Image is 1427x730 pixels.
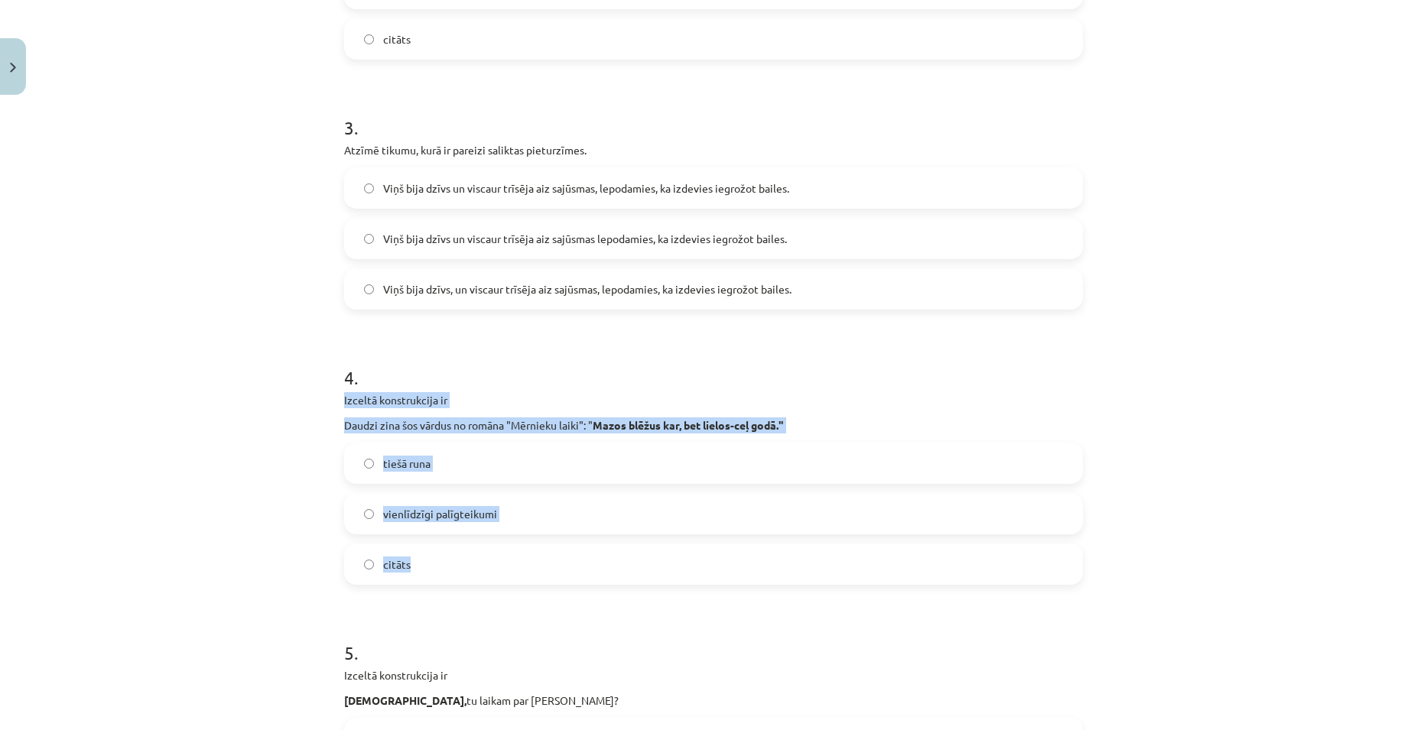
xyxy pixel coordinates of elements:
span: Viņš bija dzīvs, un viscaur trīsēja aiz sajūsmas, lepodamies, ka izdevies iegrožot bailes. [383,281,792,297]
span: tiešā runa [383,456,431,472]
input: Viņš bija dzīvs un viscaur trīsēja aiz sajūsmas lepodamies, ka izdevies iegrožot bailes. [364,234,374,244]
span: citāts [383,556,411,573]
h1: 4 . [344,340,1083,388]
b: [DEMOGRAPHIC_DATA], [344,693,466,707]
p: Atzīmē tikumu, kurā ir pareizi saliktas pieturzīmes. [344,142,1083,158]
h1: 5 . [344,615,1083,663]
b: Mazos blēžus kar, bet lielos-ceļ godā." [593,418,784,432]
p: tu laikam par [PERSON_NAME]? [344,693,1083,709]
p: Izceltā konstrukcija ir [344,392,1083,408]
span: Viņš bija dzīvs un viscaur trīsēja aiz sajūsmas, lepodamies, ka izdevies iegrožot bailes. [383,180,789,196]
input: citāts [364,34,374,44]
input: vienlīdzīgi palīgteikumi [364,509,374,519]
input: Viņš bija dzīvs un viscaur trīsēja aiz sajūsmas, lepodamies, ka izdevies iegrožot bailes. [364,183,374,193]
span: Viņš bija dzīvs un viscaur trīsēja aiz sajūsmas lepodamies, ka izdevies iegrožot bailes. [383,231,787,247]
span: citāts [383,31,411,47]
p: Daudzi zina šos vārdus no romāna "Mērnieku laiki": " [344,417,1083,433]
input: citāts [364,560,374,569]
p: Izceltā konstrukcija ir [344,667,1083,683]
h1: 3 . [344,90,1083,138]
span: vienlīdzīgi palīgteikumi [383,506,497,522]
input: Viņš bija dzīvs, un viscaur trīsēja aiz sajūsmas, lepodamies, ka izdevies iegrožot bailes. [364,284,374,294]
input: tiešā runa [364,459,374,469]
img: icon-close-lesson-0947bae3869378f0d4975bcd49f059093ad1ed9edebbc8119c70593378902aed.svg [10,63,16,73]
